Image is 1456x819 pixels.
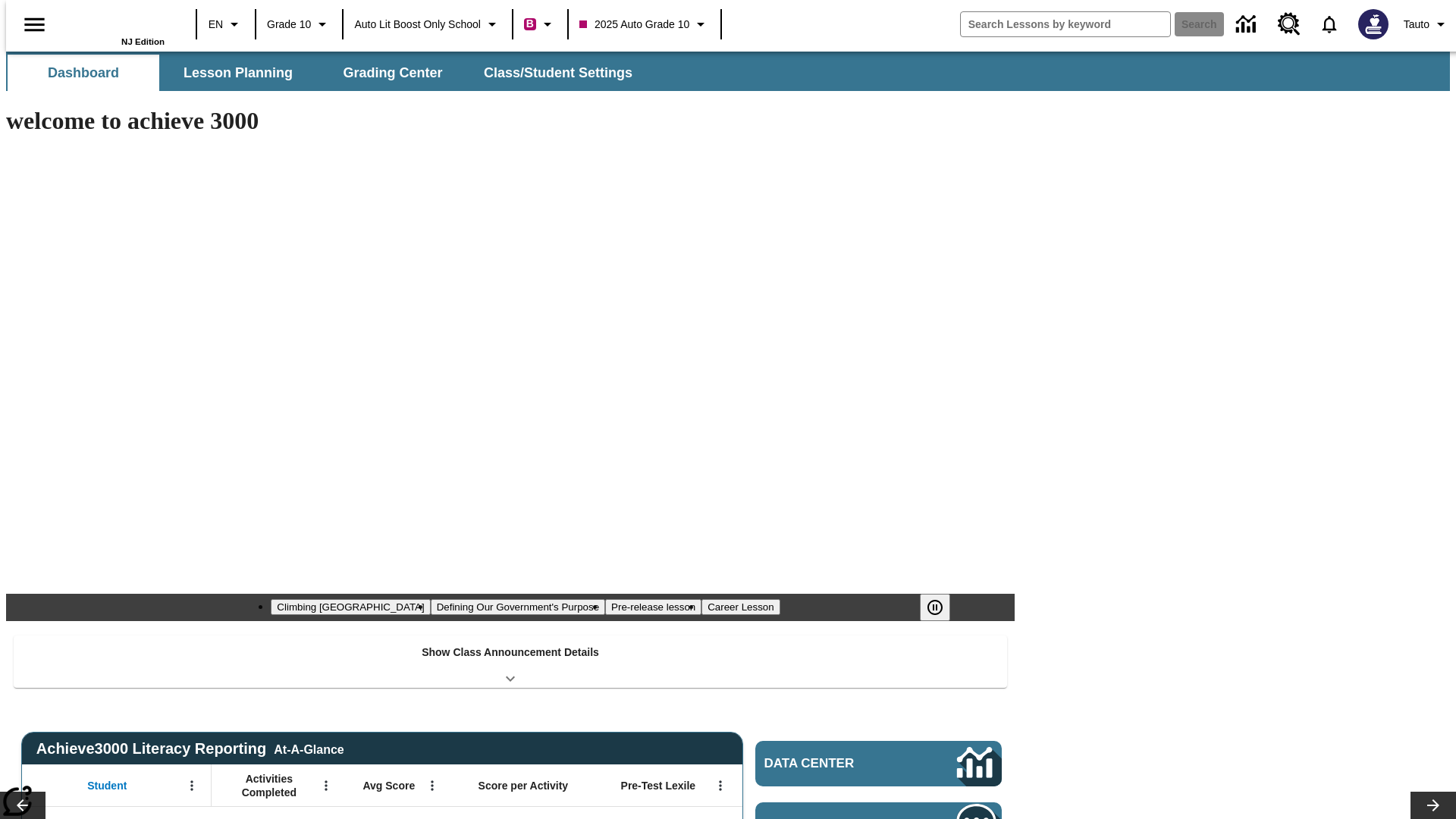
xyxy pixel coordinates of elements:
[274,740,344,757] div: At-A-Glance
[87,779,127,792] span: Student
[6,52,1450,91] div: SubNavbar
[421,774,444,797] button: Open Menu
[431,599,605,615] button: Slide 2 Defining Our Government's Purpose
[573,11,716,38] button: Class: 2025 Auto Grade 10, Select your class
[162,55,314,91] button: Lesson Planning
[1410,792,1456,819] button: Lesson carousel, Next
[621,779,696,792] span: Pre-Test Lexile
[755,741,1002,786] a: Data Center
[764,756,906,771] span: Data Center
[1404,17,1429,33] span: Tauto
[348,11,507,38] button: School: Auto Lit Boost only School, Select your school
[1227,4,1269,45] a: Data Center
[317,55,469,91] button: Grading Center
[709,774,732,797] button: Open Menu
[6,55,646,91] div: SubNavbar
[518,11,563,38] button: Boost Class color is violet red. Change class color
[219,772,319,799] span: Activities Completed
[66,7,165,37] a: Home
[121,37,165,46] span: NJ Edition
[354,17,481,33] span: Auto Lit Boost only School
[479,779,569,792] span: Score per Activity
[12,2,57,47] button: Open side menu
[1358,9,1389,39] img: Avatar
[6,107,1015,135] h1: welcome to achieve 3000
[472,55,645,91] button: Class/Student Settings
[209,17,223,33] span: EN
[261,11,337,38] button: Grade: Grade 10, Select a grade
[526,14,534,33] span: B
[1310,5,1349,44] a: Notifications
[961,12,1170,36] input: search field
[267,17,311,33] span: Grade 10
[66,5,165,46] div: Home
[605,599,701,615] button: Slide 3 Pre-release lesson
[315,774,337,797] button: Open Menu
[14,635,1007,688] div: Show Class Announcement Details
[271,599,430,615] button: Slide 1 Climbing Mount Tai
[202,11,250,38] button: Language: EN, Select a language
[1349,5,1398,44] button: Select a new avatar
[1269,4,1310,45] a: Resource Center, Will open in new tab
[422,645,599,661] p: Show Class Announcement Details
[920,594,965,621] div: Pause
[579,17,689,33] span: 2025 Auto Grade 10
[362,779,415,792] span: Avg Score
[1398,11,1456,38] button: Profile/Settings
[180,774,203,797] button: Open Menu
[701,599,780,615] button: Slide 4 Career Lesson
[36,740,344,758] span: Achieve3000 Literacy Reporting
[8,55,159,91] button: Dashboard
[920,594,950,621] button: Pause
